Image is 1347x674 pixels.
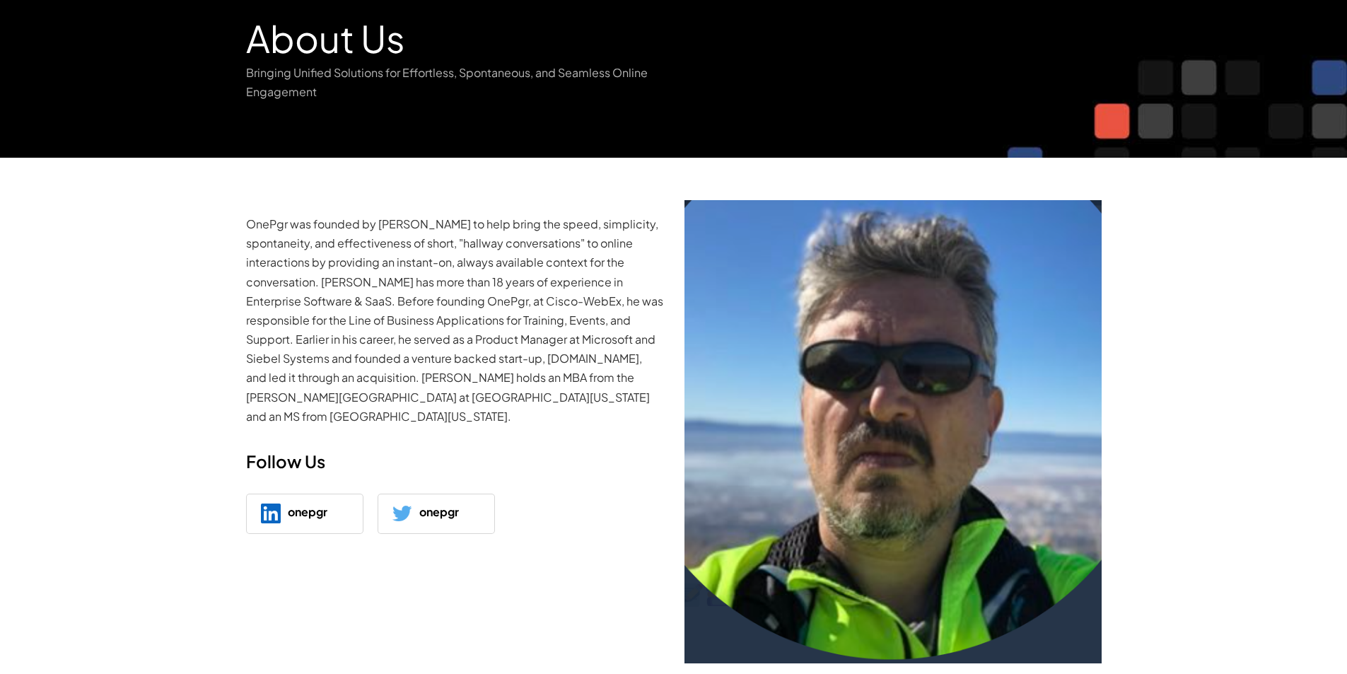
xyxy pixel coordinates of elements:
img: about-us-rajivs.png [684,200,1102,663]
a: onepgr [378,494,495,534]
p: OnePgr was founded by [PERSON_NAME] to help bring the speed, simplicity, spontaneity, and effecti... [246,214,663,426]
img: twitter.png [392,504,412,523]
img: logos_linkedin-icon.png [261,504,281,523]
p: Bringing Unified Solutions for Effortless, Spontaneous, and Seamless Online Engagement [246,63,663,101]
a: onepgr [246,494,363,534]
h3: Follow Us [246,440,663,494]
